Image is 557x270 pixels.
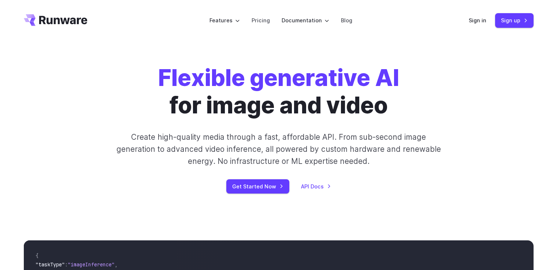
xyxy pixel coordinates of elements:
h1: for image and video [158,64,399,119]
span: , [115,261,118,268]
span: "taskType" [36,261,65,268]
a: Get Started Now [226,179,289,194]
a: Sign in [469,16,486,25]
span: : [65,261,68,268]
a: Sign up [495,13,534,27]
strong: Flexible generative AI [158,64,399,91]
span: { [36,252,38,259]
a: Pricing [252,16,270,25]
label: Features [209,16,240,25]
span: "imageInference" [68,261,115,268]
label: Documentation [282,16,329,25]
a: API Docs [301,182,331,191]
a: Go to / [24,14,88,26]
a: Blog [341,16,352,25]
p: Create high-quality media through a fast, affordable API. From sub-second image generation to adv... [115,131,442,168]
